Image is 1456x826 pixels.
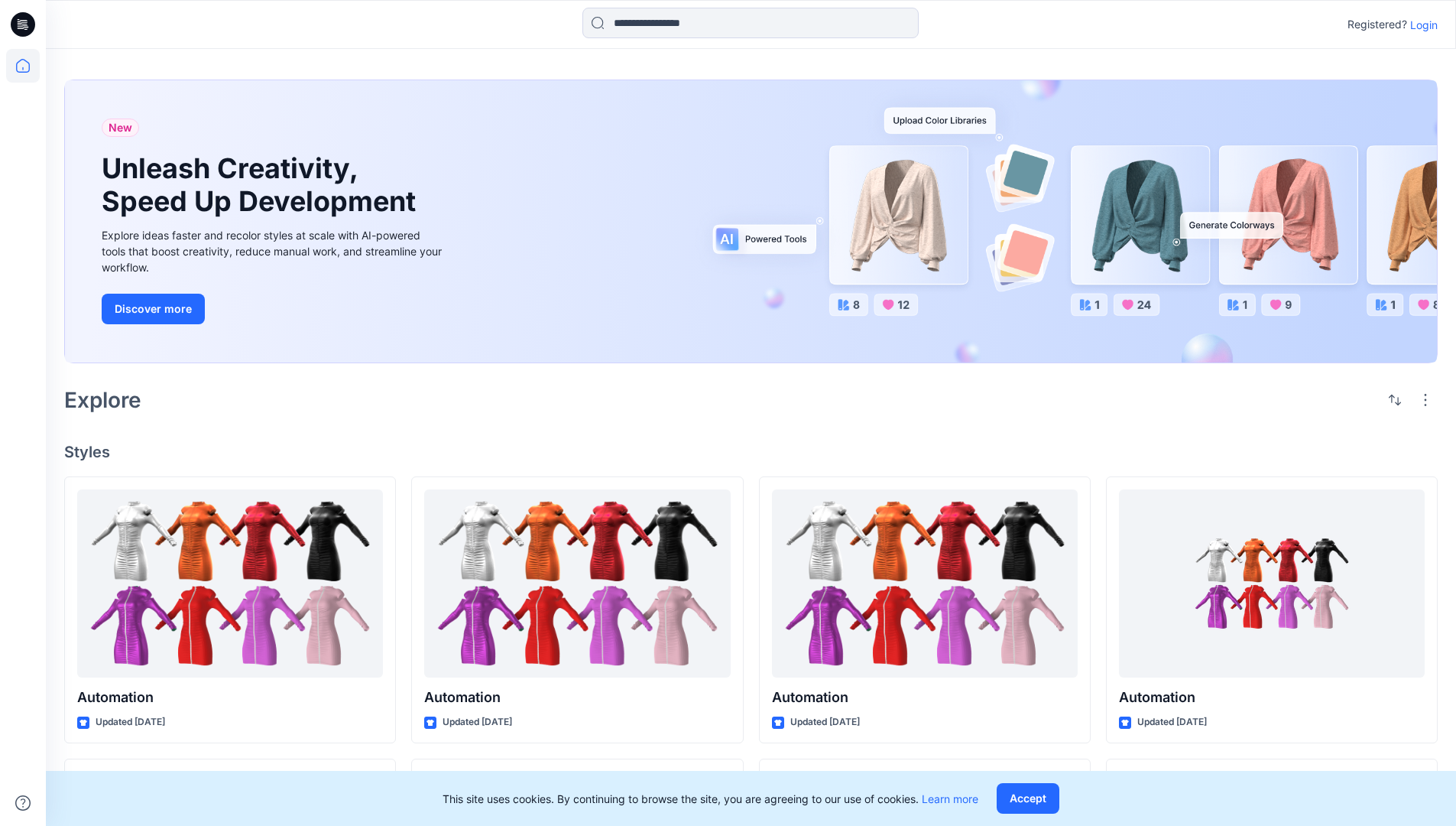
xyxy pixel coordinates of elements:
[424,489,730,678] a: Automation
[102,294,446,324] a: Discover more
[443,714,512,730] p: Updated [DATE]
[1410,17,1438,33] p: Login
[64,388,141,412] h2: Explore
[64,443,1438,461] h4: Styles
[1347,15,1407,34] p: Registered?
[1119,687,1425,708] p: Automation
[109,119,132,137] span: New
[790,714,860,730] p: Updated [DATE]
[96,714,165,730] p: Updated [DATE]
[102,227,446,275] div: Explore ideas faster and recolor styles at scale with AI-powered tools that boost creativity, red...
[77,687,383,708] p: Automation
[922,792,978,805] a: Learn more
[443,791,978,807] p: This site uses cookies. By continuing to browse the site, you are agreeing to our use of cookies.
[1119,489,1425,678] a: Automation
[997,783,1059,814] button: Accept
[102,152,423,218] h1: Unleash Creativity, Speed Up Development
[1137,714,1207,730] p: Updated [DATE]
[772,489,1078,678] a: Automation
[424,687,730,708] p: Automation
[77,489,383,678] a: Automation
[102,294,205,324] button: Discover more
[772,687,1078,708] p: Automation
